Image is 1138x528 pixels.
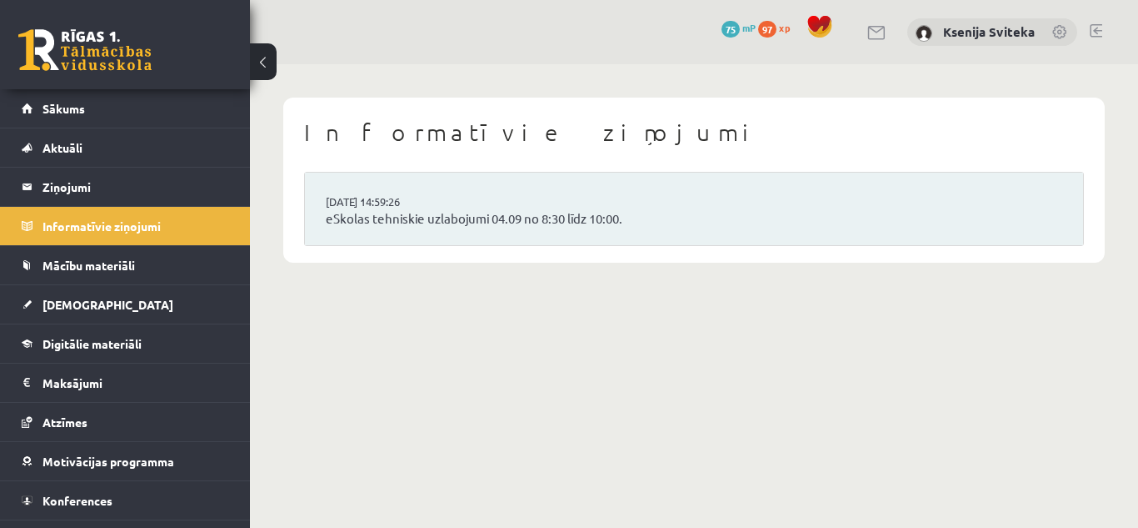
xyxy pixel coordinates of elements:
[22,442,229,480] a: Motivācijas programma
[916,25,932,42] img: Ksenija Sviteka
[22,403,229,441] a: Atzīmes
[779,21,790,34] span: xp
[42,454,174,469] span: Motivācijas programma
[18,29,152,71] a: Rīgas 1. Tālmācības vidusskola
[943,23,1035,40] a: Ksenija Sviteka
[42,258,135,273] span: Mācību materiāli
[42,415,87,430] span: Atzīmes
[42,101,85,116] span: Sākums
[22,364,229,402] a: Maksājumi
[22,207,229,245] a: Informatīvie ziņojumi
[42,336,142,351] span: Digitālie materiāli
[742,21,756,34] span: mP
[42,364,229,402] legend: Maksājumi
[721,21,740,38] span: 75
[22,246,229,284] a: Mācību materiāli
[721,21,756,34] a: 75 mP
[758,21,798,34] a: 97 xp
[326,209,1062,229] a: eSkolas tehniskie uzlabojumi 04.09 no 8:30 līdz 10:00.
[22,168,229,206] a: Ziņojumi
[42,168,229,206] legend: Ziņojumi
[22,481,229,520] a: Konferences
[22,285,229,324] a: [DEMOGRAPHIC_DATA]
[22,128,229,167] a: Aktuāli
[42,140,82,155] span: Aktuāli
[22,324,229,363] a: Digitālie materiāli
[42,297,173,312] span: [DEMOGRAPHIC_DATA]
[304,118,1084,147] h1: Informatīvie ziņojumi
[42,493,112,508] span: Konferences
[758,21,776,38] span: 97
[22,89,229,128] a: Sākums
[42,207,229,245] legend: Informatīvie ziņojumi
[326,194,451,210] a: [DATE] 14:59:26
